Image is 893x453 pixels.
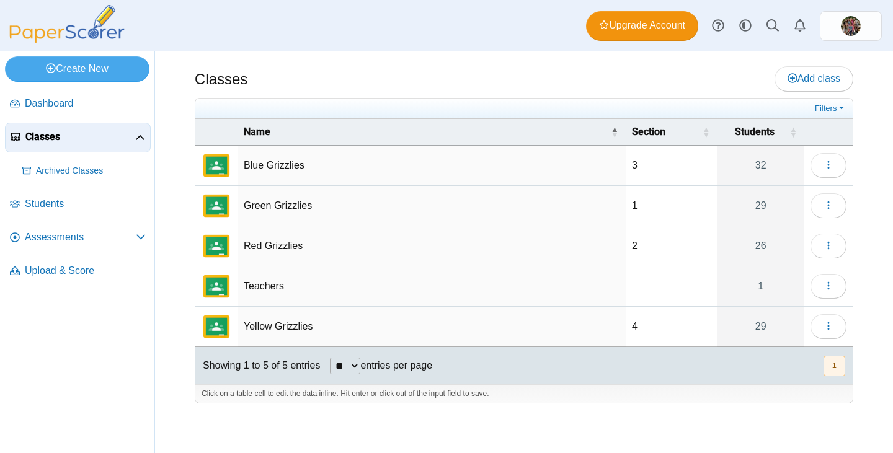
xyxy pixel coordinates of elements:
a: Upgrade Account [586,11,698,41]
a: 1 [717,266,804,306]
a: 32 [717,146,804,185]
div: Showing 1 to 5 of 5 entries [195,347,320,384]
a: PaperScorer [5,34,129,45]
span: Upgrade Account [599,19,685,32]
span: Students [735,126,775,138]
span: Section : Activate to sort [702,119,709,145]
span: Archived Classes [36,165,146,177]
img: ps.ZGjZAUrt273eHv6v [841,16,861,36]
td: Green Grizzlies [238,186,626,226]
span: Assessments [25,231,136,244]
a: 26 [717,226,804,266]
span: Section [632,126,665,138]
img: External class connected through Google Classroom [202,231,231,261]
td: Yellow Grizzlies [238,307,626,347]
img: PaperScorer [5,5,129,43]
span: Dashboard [25,97,146,110]
a: Classes [5,123,151,152]
span: Name [244,126,270,138]
td: Blue Grizzlies [238,146,626,186]
span: Add class [788,73,840,84]
nav: pagination [822,356,845,376]
a: Assessments [5,223,151,253]
td: Red Grizzlies [238,226,626,266]
img: External class connected through Google Classroom [202,191,231,221]
a: Students [5,190,151,219]
img: External class connected through Google Classroom [202,312,231,341]
a: Archived Classes [17,156,151,186]
a: Filters [812,102,850,115]
span: Name : Activate to invert sorting [611,119,618,145]
a: 29 [717,307,804,346]
a: Add class [775,66,853,91]
label: entries per page [360,360,432,371]
img: External class connected through Google Classroom [202,151,231,180]
img: External class connected through Google Classroom [202,271,231,301]
a: ps.ZGjZAUrt273eHv6v [820,11,882,41]
span: Classes [25,130,135,144]
button: 1 [824,356,845,376]
span: Students [25,197,146,211]
h1: Classes [195,69,247,90]
span: Kerry Swicegood [841,16,861,36]
span: Upload & Score [25,264,146,278]
a: Alerts [786,12,814,40]
a: 29 [717,186,804,226]
a: Dashboard [5,89,151,119]
a: Create New [5,56,149,81]
span: Students : Activate to sort [789,119,797,145]
td: 1 [626,186,718,226]
td: 4 [626,307,718,347]
td: Teachers [238,266,626,307]
td: 3 [626,146,718,186]
div: Click on a table cell to edit the data inline. Hit enter or click out of the input field to save. [195,384,853,403]
a: Upload & Score [5,257,151,286]
td: 2 [626,226,718,266]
